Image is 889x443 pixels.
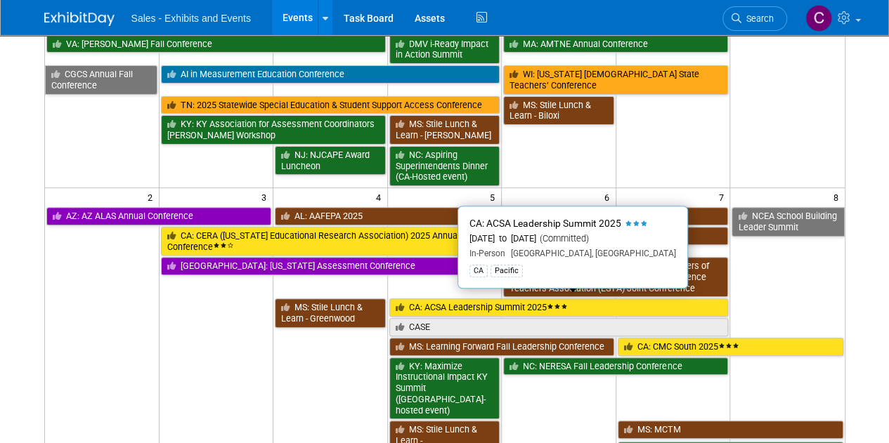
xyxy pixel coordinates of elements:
a: [GEOGRAPHIC_DATA]: [US_STATE] Assessment Conference [161,257,500,275]
a: CASE [389,318,729,336]
span: 3 [260,188,273,206]
span: CA: ACSA Leadership Summit 2025 [469,218,621,229]
a: MS: Learning Forward Fall Leadership Conference [389,338,614,356]
span: 4 [375,188,387,206]
a: CA: CMC South 2025 [618,338,843,356]
a: NC: NERESA Fall Leadership Conference [503,357,728,376]
a: KY: Maximize Instructional Impact KY Summit ([GEOGRAPHIC_DATA]-hosted event) [389,357,500,420]
a: CGCS Annual Fall Conference [45,65,157,94]
div: [DATE] to [DATE] [469,233,676,245]
a: WI: [US_STATE] [DEMOGRAPHIC_DATA] State Teachers’ Conference [503,65,728,94]
div: Pacific [491,265,523,277]
a: CA: ACSA Leadership Summit 2025 [389,298,729,317]
span: 8 [832,188,845,206]
a: Search [722,6,787,31]
img: Christine Lurz [805,5,832,32]
a: KY: KY Association for Assessment Coordinators [PERSON_NAME] Workshop [161,115,386,144]
span: Sales - Exhibits and Events [131,13,251,24]
span: [GEOGRAPHIC_DATA], [GEOGRAPHIC_DATA] [505,249,676,258]
a: DMV i-Ready Impact in Action Summit [389,35,500,64]
span: 2 [146,188,159,206]
a: MA: AMTNE Annual Conference [503,35,728,53]
a: AL: AAFEPA 2025 [275,207,728,225]
a: MS: Stile Lunch & Learn - [PERSON_NAME] [389,115,500,144]
span: 6 [603,188,616,206]
a: MS: MCTM [618,421,843,439]
span: 5 [488,188,501,206]
a: TN: 2025 Statewide Special Education & Student Support Access Conference [161,96,500,114]
span: 7 [717,188,729,206]
img: ExhibitDay [44,12,115,26]
div: CA [469,265,488,277]
a: AI in Measurement Education Conference [161,65,500,84]
a: CA: CERA ([US_STATE] Educational Research Association) 2025 Annual Conference [161,227,500,256]
a: NCEA School Building Leader Summit [732,207,844,236]
span: In-Person [469,249,505,258]
span: (Committed) [536,233,589,244]
a: MS: Stile Lunch & Learn - Biloxi [503,96,614,125]
a: AZ: AZ ALAS Annual Conference [46,207,272,225]
a: NC: Aspiring Superintendents Dinner (CA-Hosted event) [389,146,500,186]
span: Search [741,13,774,24]
a: VA: [PERSON_NAME] Fall Conference [46,35,386,53]
a: NJ: NJCAPE Award Luncheon [275,146,386,175]
a: MS: Stile Lunch & Learn - Greenwood [275,298,386,327]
